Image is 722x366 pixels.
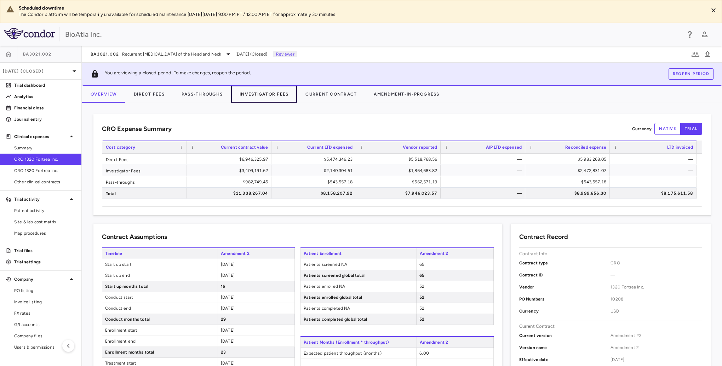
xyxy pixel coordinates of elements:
p: Analytics [14,93,76,100]
p: Contract type [519,260,611,266]
span: 6.00 [419,351,429,356]
span: Start up months total [102,281,218,292]
button: Investigator Fees [231,86,297,103]
span: Patient activity [14,207,76,214]
div: $8,175,611.58 [616,188,693,199]
span: Reconciled expense [565,145,606,150]
button: native [654,123,681,135]
p: Contract ID [519,272,611,278]
span: Conduct months total [102,314,218,325]
button: trial [680,123,702,135]
button: Close [708,5,719,16]
span: Map procedures [14,230,76,236]
div: Investigator Fees [102,165,187,176]
span: Patients enrolled NA [301,281,416,292]
p: Contract Info [519,251,548,257]
p: PO Numbers [519,296,611,302]
div: — [447,176,522,188]
span: Current contract value [221,145,268,150]
span: 52 [419,284,424,289]
p: Currency [519,308,611,314]
span: Patients enrolled global total [301,292,416,303]
div: $982,749.45 [193,176,268,188]
span: Amendment 2 [611,344,702,351]
div: — [616,176,693,188]
div: BioAtla Inc. [65,29,681,40]
span: [DATE] [221,262,235,267]
span: 52 [419,317,424,322]
div: $6,946,325.97 [193,154,268,165]
div: $543,557.18 [532,176,606,188]
p: Reviewer [273,51,297,57]
span: [DATE] [221,306,235,311]
p: Journal entry [14,116,76,122]
span: Enrollment months total [102,347,218,358]
p: Version name [519,344,611,351]
span: Amendment 2 [417,337,494,348]
span: Site & lab cost matrix [14,219,76,225]
div: — [616,154,693,165]
button: Pass-Throughs [173,86,231,103]
p: Vendor [519,284,611,290]
button: Current Contract [297,86,365,103]
span: [DATE] [221,361,235,366]
div: — [447,165,522,176]
h6: Contract Record [519,232,568,242]
span: Conduct start [102,292,218,303]
p: [DATE] (Closed) [3,68,70,74]
div: $1,864,683.82 [362,165,437,176]
span: Invoice listing [14,299,76,305]
span: Expected patient throughput (months) [301,348,416,359]
span: — [611,272,702,278]
span: [DATE] [611,356,702,363]
p: Financial close [14,105,76,111]
h6: Contract Assumptions [102,232,167,242]
span: Enrollment start [102,325,218,336]
div: Direct Fees [102,154,187,165]
div: $5,983,268.05 [532,154,606,165]
span: Patient Months (Enrollment * throughput) [300,337,416,348]
span: PO listing [14,287,76,294]
span: Amendment #2 [611,332,702,339]
p: Trial files [14,247,76,254]
span: Company files [14,333,76,339]
p: Clinical expenses [14,133,67,140]
span: [DATE] [221,339,235,344]
span: 16 [221,284,225,289]
span: [DATE] [221,295,235,300]
span: [DATE] [221,328,235,333]
span: [DATE] [221,273,235,278]
span: AIP LTD expensed [486,145,522,150]
span: LTD invoiced [667,145,693,150]
span: Conduct end [102,303,218,314]
p: Effective date [519,356,611,363]
span: Patients completed NA [301,303,416,314]
button: Direct Fees [125,86,173,103]
div: $8,158,207.92 [278,188,353,199]
p: The Condor platform will be temporarily unavailable for scheduled maintenance [DATE][DATE] 9:00 P... [19,11,703,18]
p: Trial dashboard [14,82,76,88]
span: 10208 [611,296,702,302]
div: $2,140,304.51 [278,165,353,176]
span: Cost category [106,145,135,150]
span: Other clinical contracts [14,179,76,185]
span: CRO [611,260,702,266]
span: Recurrent [MEDICAL_DATA] of the Head and Neck [122,51,222,57]
div: Pass-throughs [102,176,187,187]
span: Start up end [102,270,218,281]
span: 29 [221,317,226,322]
div: $5,474,346.23 [278,154,353,165]
span: G/l accounts [14,321,76,328]
span: Start up start [102,259,218,270]
div: $8,999,656.30 [532,188,606,199]
span: Patients screened NA [301,259,416,270]
span: Amendment 2 [218,248,295,259]
img: logo-full-SnFGN8VE.png [4,28,55,39]
span: CRO 1320 Fortrea Inc. [14,156,76,162]
span: BA3021.002 [91,51,119,57]
p: Company [14,276,67,282]
span: 52 [419,306,424,311]
span: 52 [419,295,424,300]
p: Currency [632,126,652,132]
span: Amendment 2 [417,248,494,259]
